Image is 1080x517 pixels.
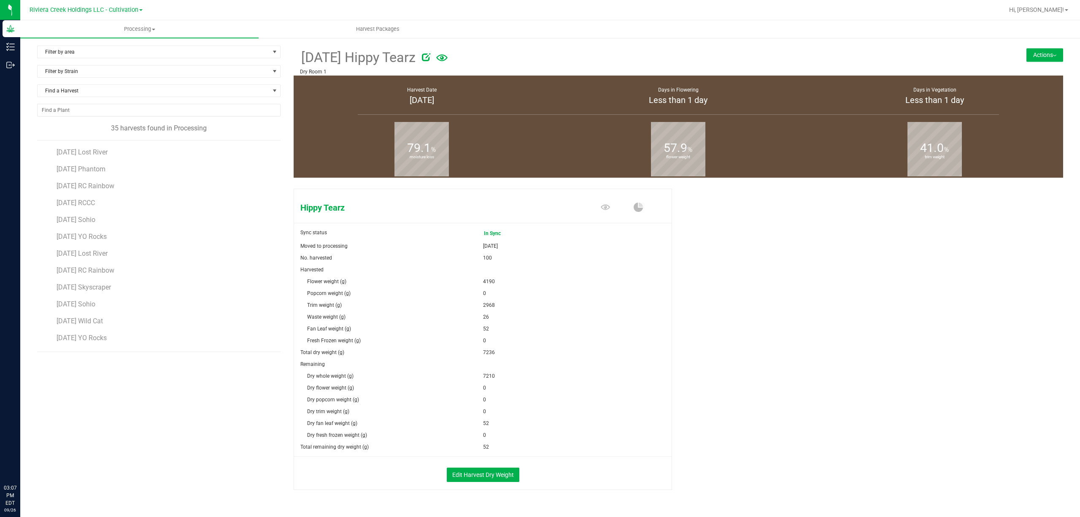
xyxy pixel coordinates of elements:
span: [DATE] Wild Cat [57,317,103,325]
span: [DATE] RC Rainbow [57,182,114,190]
span: Hi, [PERSON_NAME]! [1009,6,1064,13]
span: Filter by Strain [38,65,270,77]
span: Harvest Packages [345,25,411,33]
span: Fan Leaf weight (g) [307,326,351,332]
span: Trim weight (g) [307,302,342,308]
span: Sync status [300,230,327,235]
span: 7210 [483,370,495,382]
iframe: Resource center [8,449,34,475]
span: In Sync [483,227,518,240]
span: 0 [483,406,486,417]
span: [DATE] YO Rocks [57,233,107,241]
span: Dry trim weight (g) [307,409,349,414]
span: 26 [483,311,489,323]
span: No. harvested [300,255,332,261]
span: Find a Harvest [38,85,270,97]
span: Fresh Frozen weight (g) [307,338,361,344]
span: Filter by area [38,46,270,58]
div: Less than 1 day [817,94,1053,106]
inline-svg: Outbound [6,61,15,69]
iframe: Resource center unread badge [25,448,35,458]
span: Dry fan leaf weight (g) [307,420,357,426]
span: [DATE] Hippy Tearz [300,47,416,68]
group-info-box: Days in vegetation [813,76,1057,117]
group-info-box: Flower weight % [556,117,800,178]
span: [DATE] Lost River [57,148,108,156]
span: [DATE] RC Rainbow [57,266,114,274]
span: Total remaining dry weight (g) [300,444,369,450]
p: 03:07 PM EDT [4,484,16,507]
span: 100 [483,252,492,264]
b: moisture loss [394,119,449,195]
a: Processing [20,20,259,38]
span: Remaining [300,361,325,367]
span: 0 [483,335,486,346]
span: Flower weight (g) [307,279,346,284]
b: flower weight [651,119,705,195]
div: Days in Vegetation [817,86,1053,94]
span: [DATE] Sohio [57,216,95,224]
span: Dry fresh frozen weight (g) [307,432,367,438]
span: Popcorn weight (g) [307,290,351,296]
input: NO DATA FOUND [38,104,280,116]
group-info-box: Harvest Date [300,76,544,117]
span: Harvested [300,267,324,273]
span: [DATE] Skyscraper [57,283,111,291]
span: 52 [483,441,489,453]
span: In Sync [484,227,518,239]
div: 35 harvests found in Processing [37,123,281,133]
span: 0 [483,394,486,406]
inline-svg: Inventory [6,43,15,51]
span: 0 [483,429,486,441]
span: Hippy Tearz [294,201,547,214]
span: [DATE] YO Rocks [57,334,107,342]
span: [DATE] RCCC [57,199,95,207]
span: Dry whole weight (g) [307,373,354,379]
span: 0 [483,287,486,299]
p: Dry Room 1 [300,68,929,76]
b: trim weight [907,119,962,195]
button: Actions [1026,48,1063,62]
inline-svg: Grow [6,24,15,33]
span: [DATE] [483,240,498,252]
span: 52 [483,323,489,335]
span: [DATE] Phantom [57,165,105,173]
group-info-box: Moisture loss % [300,117,544,178]
span: 0 [483,382,486,394]
span: Moved to processing [300,243,348,249]
span: 7236 [483,346,495,358]
span: select [270,46,280,58]
div: Less than 1 day [561,94,796,106]
span: 4190 [483,276,495,287]
span: Dry popcorn weight (g) [307,397,359,403]
span: 2968 [483,299,495,311]
p: 09/26 [4,507,16,513]
span: [DATE] Sohio [57,300,95,308]
span: [DATE] Ahhberry [57,351,105,359]
span: Dry flower weight (g) [307,385,354,391]
span: Processing [20,25,259,33]
span: Waste weight (g) [307,314,346,320]
span: 52 [483,417,489,429]
group-info-box: Days in flowering [556,76,800,117]
div: [DATE] [304,94,540,106]
div: Harvest Date [304,86,540,94]
span: Riviera Creek Holdings LLC - Cultivation [30,6,138,14]
a: Harvest Packages [259,20,497,38]
div: Days in Flowering [561,86,796,94]
button: Edit Harvest Dry Weight [447,468,519,482]
span: [DATE] Lost River [57,249,108,257]
group-info-box: Trim weight % [813,117,1057,178]
span: Total dry weight (g) [300,349,344,355]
